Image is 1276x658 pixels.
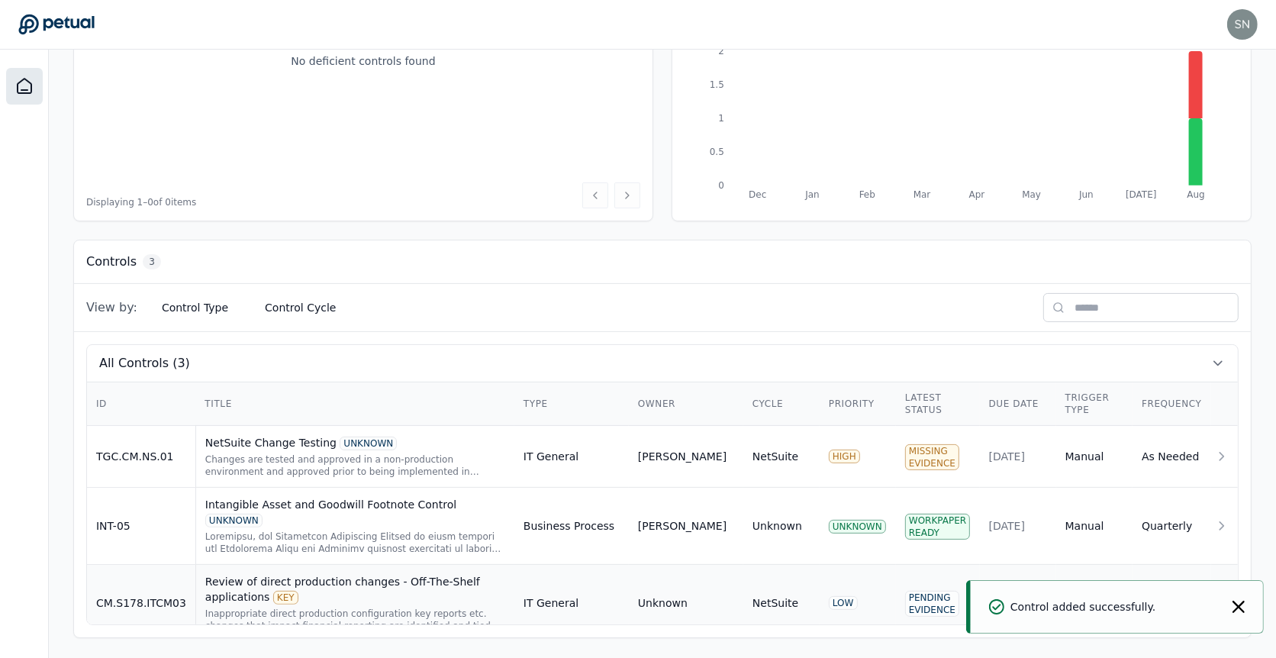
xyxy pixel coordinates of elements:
[989,449,1047,464] div: [DATE]
[638,595,688,611] div: Unknown
[86,253,137,271] h3: Controls
[1078,189,1094,200] tspan: Jun
[820,382,896,426] th: Priority
[1022,189,1041,200] tspan: May
[87,345,1238,382] button: All Controls (3)
[205,574,505,605] div: Review of direct production changes - Off-The-Shelf applications
[143,254,161,269] span: 3
[87,488,195,565] td: INT-05
[710,147,724,157] tspan: 0.5
[99,354,190,373] span: All Controls (3)
[1126,189,1156,200] tspan: [DATE]
[905,514,970,540] div: Workpaper Ready
[86,298,137,317] span: View by:
[18,14,95,35] a: Go to Dashboard
[718,46,724,56] tspan: 2
[514,565,629,642] td: IT General
[1133,382,1211,426] th: Frequency
[989,599,1155,614] div: Control added successfully.
[150,294,240,321] button: Control Type
[514,382,629,426] th: Type
[1056,426,1133,488] td: Manual
[913,189,931,200] tspan: Mar
[205,497,505,527] div: Intangible Asset and Goodwill Footnote Control
[1133,565,1211,642] td: Event Driven
[205,608,505,632] div: Inappropriate direct production configuration key reports etc. changes that impact financial repo...
[905,591,959,617] div: Pending Evidence
[514,426,629,488] td: IT General
[205,531,505,555] div: Quarterly, the Functional Accounting Manager or above reviews the Intangible Asset and Goodwill f...
[749,189,766,200] tspan: Dec
[1056,565,1133,642] td: Manual
[718,180,724,191] tspan: 0
[638,449,727,464] div: [PERSON_NAME]
[87,565,195,642] td: CM.S178.ITCM03
[752,518,802,534] div: Unknown
[743,382,820,426] th: Cycle
[718,113,724,124] tspan: 1
[989,518,1047,534] div: [DATE]
[1133,426,1211,488] td: As Needed
[638,518,727,534] div: [PERSON_NAME]
[969,189,985,200] tspan: Apr
[273,591,298,605] div: KEY
[6,68,43,105] a: Dashboard
[896,382,980,426] th: Latest Status
[514,488,629,565] td: Business Process
[1056,382,1133,426] th: Trigger Type
[752,595,798,611] div: NetSuite
[1133,488,1211,565] td: Quarterly
[195,382,514,426] th: Title
[829,520,886,534] div: UNKNOWN
[905,444,959,470] div: Missing Evidence
[629,382,743,426] th: Owner
[752,449,798,464] div: NetSuite
[1227,9,1258,40] img: snir+reddit@petual.ai
[86,41,640,82] td: No deficient controls found
[86,196,196,208] span: Displaying 1– 0 of 0 items
[829,450,860,463] div: HIGH
[253,294,348,321] button: Control Cycle
[859,189,875,200] tspan: Feb
[205,453,505,478] div: Changes are tested and approved in a non-production environment and approved prior to being imple...
[205,514,263,527] div: UNKNOWN
[1056,488,1133,565] td: Manual
[1187,189,1204,200] tspan: Aug
[829,596,858,610] div: LOW
[710,79,724,90] tspan: 1.5
[980,382,1056,426] th: Due Date
[87,382,195,426] th: ID
[340,437,397,450] div: UNKNOWN
[87,426,195,488] td: TGC.CM.NS.01
[205,435,505,450] div: NetSuite Change Testing
[804,189,819,200] tspan: Jan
